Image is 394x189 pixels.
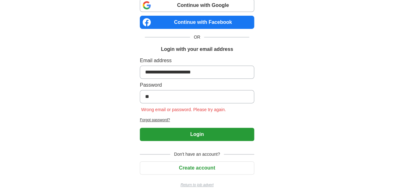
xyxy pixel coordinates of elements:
span: Don't have an account? [170,151,224,158]
label: Password [140,81,254,89]
button: Create account [140,161,254,175]
span: OR [190,34,204,40]
a: Forgot password? [140,117,254,123]
a: Create account [140,165,254,170]
h1: Login with your email address [161,46,233,53]
span: Wrong email or password. Please try again. [140,107,227,112]
a: Continue with Facebook [140,16,254,29]
label: Email address [140,57,254,64]
a: Return to job advert [140,182,254,188]
button: Login [140,128,254,141]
